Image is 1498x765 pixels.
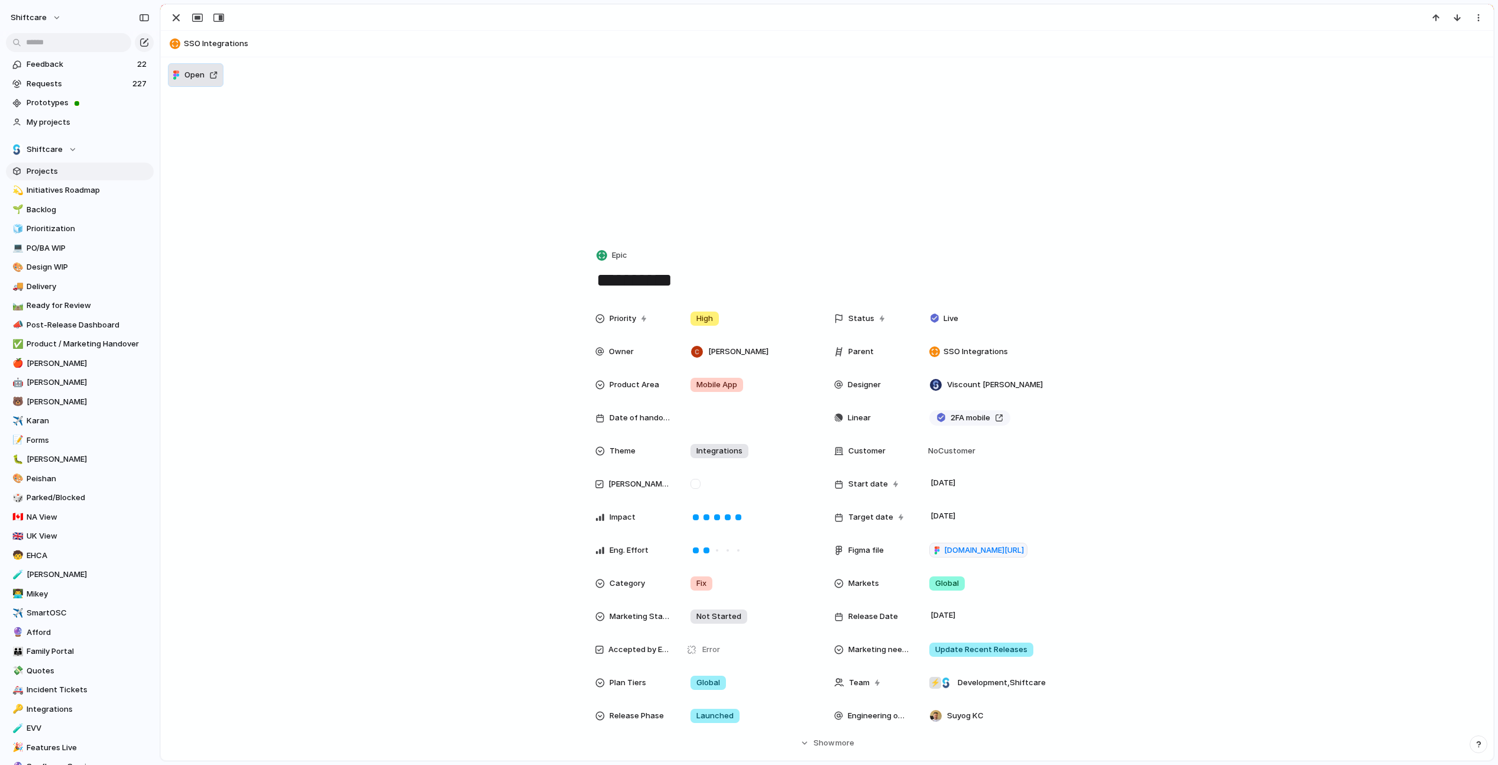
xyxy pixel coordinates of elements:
a: 💻PO/BA WIP [6,239,154,257]
span: [DATE] [928,608,959,623]
span: My projects [27,116,150,128]
span: Mobile App [696,379,737,391]
div: 🍎 [12,356,21,370]
span: Backlog [27,204,150,216]
span: Prototypes [27,97,150,109]
span: Shiftcare [27,144,63,155]
span: Not Started [696,611,741,623]
span: Global [696,677,720,689]
div: ✈️ [12,607,21,620]
button: ✈️ [11,415,22,427]
span: Product Area [609,379,659,391]
a: 🇨🇦NA View [6,508,154,526]
div: 🚚 [12,280,21,293]
button: 🔑 [11,704,22,715]
span: SSO Integrations [184,38,1488,50]
div: 🧒 [12,549,21,562]
a: 🍎[PERSON_NAME] [6,355,154,372]
span: Feedback [27,59,134,70]
span: Linear [848,412,871,424]
span: Release Phase [609,710,664,722]
button: Shiftcare [6,141,154,158]
button: 🇬🇧 [11,530,22,542]
span: Epic [612,249,627,261]
button: 🚚 [11,281,22,293]
span: Global [935,578,959,589]
div: ✅Product / Marketing Handover [6,335,154,353]
span: Category [609,578,645,589]
button: Epic [594,247,631,264]
span: [PERSON_NAME] [27,358,150,369]
span: Live [943,313,958,325]
span: Error [702,644,720,656]
a: 🧪[PERSON_NAME] [6,566,154,584]
span: Impact [609,511,635,523]
button: 💸 [11,665,22,677]
div: 🚑 [12,683,21,697]
span: Status [848,313,874,325]
div: ⚡ [929,677,941,689]
span: Design WIP [27,261,150,273]
button: 🧪 [11,722,22,734]
span: Target date [848,511,893,523]
span: Development , Shiftcare [958,677,1046,689]
a: 👨‍💻Mikey [6,585,154,603]
div: 🐛[PERSON_NAME] [6,450,154,468]
button: 👨‍💻 [11,588,22,600]
span: [PERSON_NAME] [27,453,150,465]
a: [DOMAIN_NAME][URL] [929,543,1027,558]
span: Plan Tiers [609,677,646,689]
div: 🇬🇧 [12,530,21,543]
span: SSO Integrations [943,346,1008,358]
div: 🎲 [12,491,21,505]
div: 💻 [12,241,21,255]
a: 🚚Delivery [6,278,154,296]
span: No Customer [925,445,975,457]
span: Family Portal [27,646,150,657]
div: 🚑Incident Tickets [6,681,154,699]
a: 2FA mobile [929,410,1010,426]
button: 🧊 [11,223,22,235]
span: Parent [848,346,874,358]
span: more [835,737,854,749]
div: 🔑Integrations [6,701,154,718]
a: 🔮Afford [6,624,154,641]
button: 🎲 [11,492,22,504]
a: Requests227 [6,75,154,93]
span: Owner [609,346,634,358]
button: 🧪 [11,569,22,581]
div: 🔮 [12,625,21,639]
span: Integrations [696,445,742,457]
span: High [696,313,713,325]
span: Show [813,737,835,749]
span: Marketing needed [848,644,910,656]
span: [PERSON_NAME] [27,569,150,581]
button: SSO Integrations [166,34,1488,53]
span: Priority [609,313,636,325]
button: 📝 [11,435,22,446]
a: 🇬🇧UK View [6,527,154,545]
div: 📣 [12,318,21,332]
span: Accepted by Engineering [608,644,671,656]
a: Feedback22 [6,56,154,73]
span: Parked/Blocked [27,492,150,504]
div: 🧊Prioritization [6,220,154,238]
button: 🧒 [11,550,22,562]
span: Eng. Effort [609,544,649,556]
span: [DATE] [928,476,959,490]
a: 💸Quotes [6,662,154,680]
div: 👪Family Portal [6,643,154,660]
a: 🐻[PERSON_NAME] [6,393,154,411]
a: 🎨Design WIP [6,258,154,276]
div: 🇨🇦 [12,510,21,524]
div: ✈️SmartOSC [6,604,154,622]
span: Delivery [27,281,150,293]
a: 🤖[PERSON_NAME] [6,374,154,391]
div: 🛤️ [12,299,21,313]
span: Requests [27,78,129,90]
